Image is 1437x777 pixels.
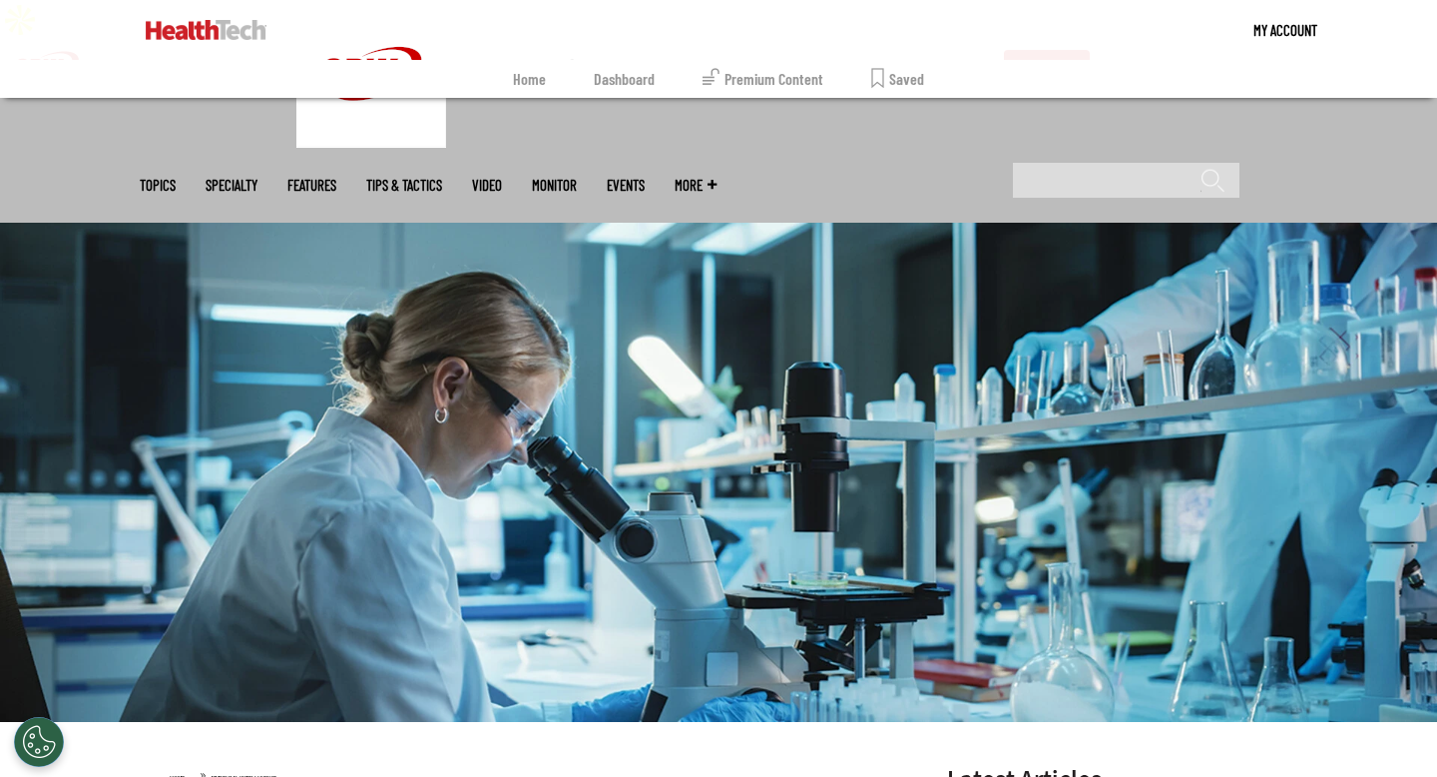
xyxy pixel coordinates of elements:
[513,60,546,98] a: Home
[607,178,645,193] a: Events
[287,178,336,193] a: Features
[675,178,717,193] span: More
[206,178,257,193] span: Specialty
[472,178,502,193] a: Video
[532,178,577,193] a: MonITor
[871,60,924,98] a: Saved
[296,132,446,153] a: CDW
[146,20,266,40] img: Home
[703,60,823,98] a: Premium Content
[366,178,442,193] a: Tips & Tactics
[14,717,64,767] button: Open Preferences
[140,178,176,193] span: Topics
[594,60,655,98] a: Dashboard
[14,717,64,767] div: Cookies Settings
